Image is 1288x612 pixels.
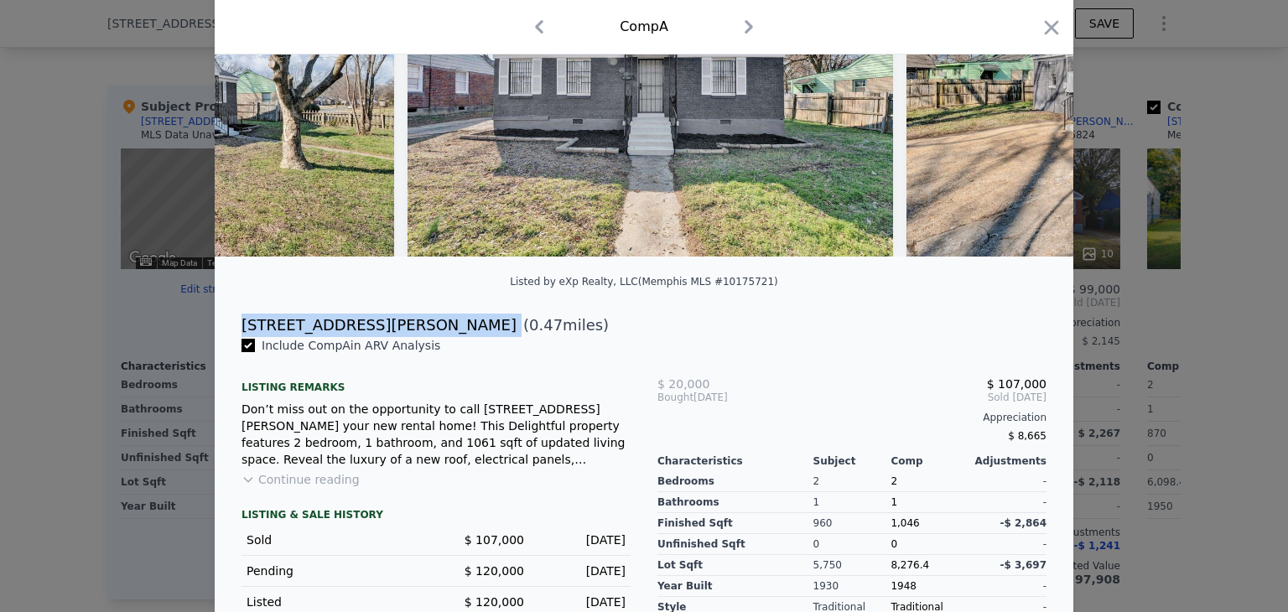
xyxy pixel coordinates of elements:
div: Subject [813,454,891,468]
span: 2 [891,475,897,487]
div: Comp [891,454,969,468]
div: 2 [813,471,891,492]
div: Lot Sqft [657,555,813,576]
div: [STREET_ADDRESS][PERSON_NAME] [241,314,517,337]
span: Sold [DATE] [787,391,1046,404]
div: Don’t miss out on the opportunity to call [STREET_ADDRESS][PERSON_NAME] your new rental home! Thi... [241,401,631,468]
div: - [969,534,1046,555]
div: Listed by eXp Realty, LLC (Memphis MLS #10175721) [510,276,777,288]
div: 1948 [891,576,969,597]
div: Appreciation [657,411,1046,424]
span: $ 120,000 [465,564,524,578]
div: Bathrooms [657,492,813,513]
div: [DATE] [657,391,787,404]
span: $ 8,665 [1008,430,1046,442]
div: Unfinished Sqft [657,534,813,555]
span: 0.47 [529,316,563,334]
span: $ 107,000 [465,533,524,547]
div: - [969,576,1046,597]
div: [DATE] [538,532,626,548]
span: 1,046 [891,517,919,529]
div: Pending [247,563,423,579]
div: Adjustments [969,454,1046,468]
span: $ 107,000 [987,377,1046,391]
div: Year Built [657,576,813,597]
div: Characteristics [657,454,813,468]
div: Sold [247,532,423,548]
div: Bedrooms [657,471,813,492]
div: 960 [813,513,891,534]
span: Include Comp A in ARV Analysis [255,339,447,352]
span: Bought [657,391,693,404]
div: [DATE] [538,594,626,610]
span: $ 120,000 [465,595,524,609]
div: Comp A [620,17,668,37]
div: 1 [813,492,891,513]
div: 1930 [813,576,891,597]
button: Continue reading [241,471,360,488]
div: Listing remarks [241,367,631,394]
div: LISTING & SALE HISTORY [241,508,631,525]
div: 1 [891,492,969,513]
div: Finished Sqft [657,513,813,534]
span: -$ 2,864 [1000,517,1046,529]
div: [DATE] [538,563,626,579]
div: Listed [247,594,423,610]
div: 0 [813,534,891,555]
span: $ 20,000 [657,377,709,391]
span: -$ 3,697 [1000,559,1046,571]
div: 5,750 [813,555,891,576]
span: 0 [891,538,897,550]
div: - [969,492,1046,513]
span: ( miles) [517,314,609,337]
span: 8,276.4 [891,559,929,571]
div: - [969,471,1046,492]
